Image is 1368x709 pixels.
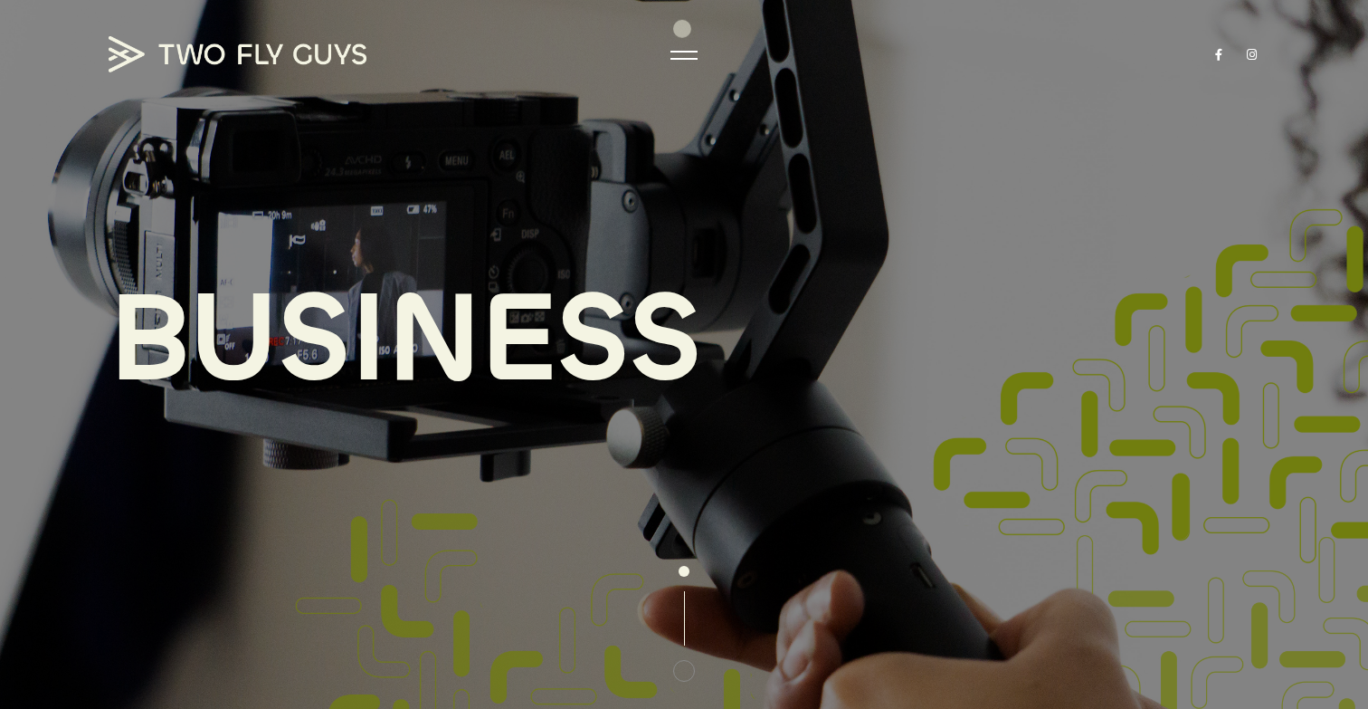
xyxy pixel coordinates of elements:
[109,36,366,72] img: TWO FLY GUYS MEDIA
[109,36,380,72] a: TWO FLY GUYS MEDIA TWO FLY GUYS MEDIA
[387,272,481,407] div: N
[556,272,629,407] div: S
[278,272,350,407] div: S
[350,272,387,407] div: I
[109,272,190,407] div: B
[481,272,556,407] div: E
[629,272,701,407] div: S
[190,272,278,407] div: U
